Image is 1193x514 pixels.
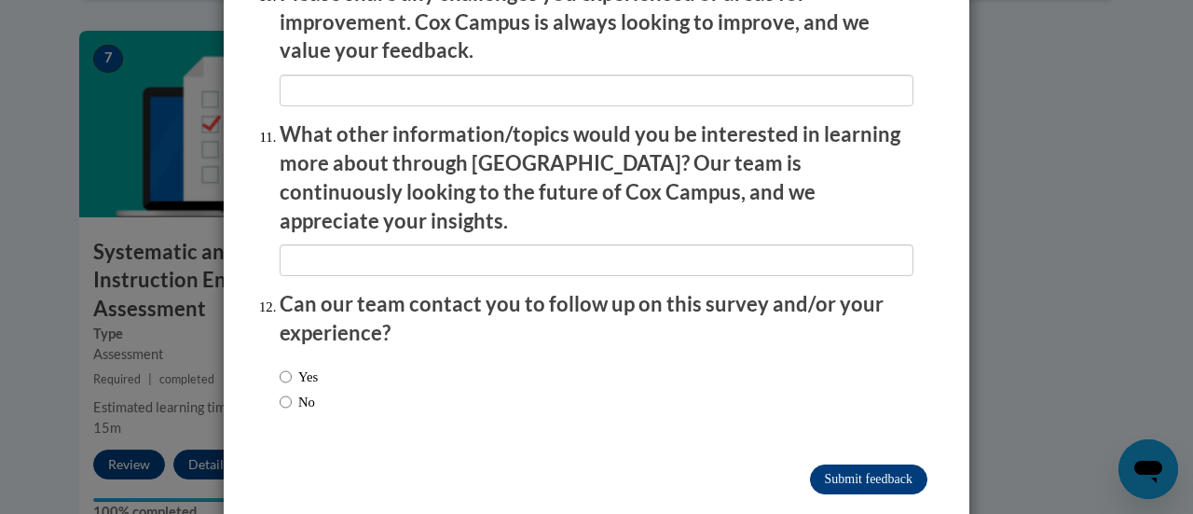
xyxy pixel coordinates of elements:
[280,392,315,412] label: No
[280,290,913,348] p: Can our team contact you to follow up on this survey and/or your experience?
[280,367,292,387] input: Yes
[280,120,913,235] p: What other information/topics would you be interested in learning more about through [GEOGRAPHIC_...
[280,392,292,412] input: No
[280,367,318,387] label: Yes
[810,465,927,494] input: Submit feedback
